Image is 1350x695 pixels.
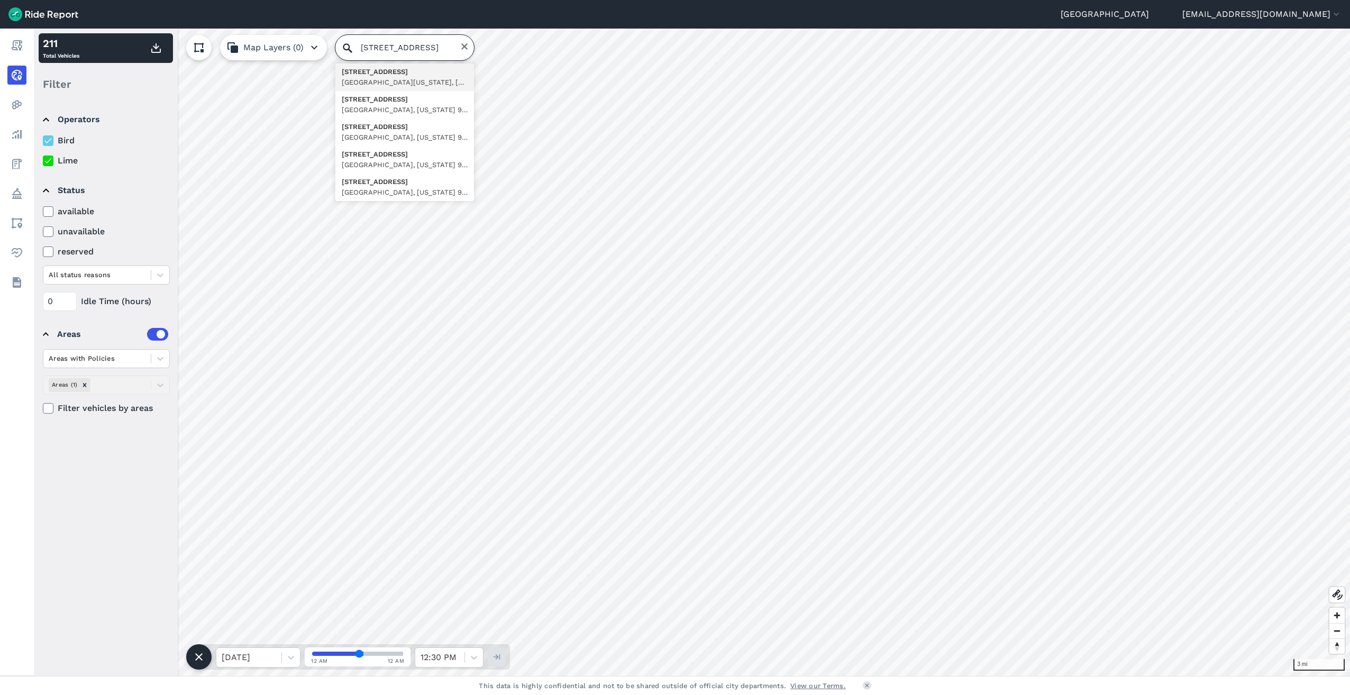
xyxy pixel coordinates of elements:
[43,105,168,134] summary: Operators
[43,35,79,51] div: 211
[1329,638,1345,654] button: Reset bearing to north
[43,205,170,218] label: available
[7,154,26,173] a: Fees
[43,245,170,258] label: reserved
[220,35,327,60] button: Map Layers (0)
[342,67,468,77] div: [STREET_ADDRESS]
[342,122,468,132] div: [STREET_ADDRESS]
[388,657,405,665] span: 12 AM
[460,42,469,51] button: Clear
[342,94,468,105] div: [STREET_ADDRESS]
[1061,8,1149,21] a: [GEOGRAPHIC_DATA]
[43,319,168,349] summary: Areas
[342,187,468,198] div: [GEOGRAPHIC_DATA], [US_STATE] 95678, [GEOGRAPHIC_DATA]
[8,7,78,21] img: Ride Report
[39,68,173,100] div: Filter
[57,328,168,341] div: Areas
[342,105,468,115] div: [GEOGRAPHIC_DATA], [US_STATE] 95818, [GEOGRAPHIC_DATA]
[342,160,468,170] div: [GEOGRAPHIC_DATA], [US_STATE] 95695, [GEOGRAPHIC_DATA]
[7,273,26,292] a: Datasets
[43,176,168,205] summary: Status
[311,657,328,665] span: 12 AM
[342,77,468,88] div: [GEOGRAPHIC_DATA][US_STATE], [GEOGRAPHIC_DATA]
[342,177,468,187] div: [STREET_ADDRESS]
[43,154,170,167] label: Lime
[1293,659,1345,671] div: 3 mi
[7,66,26,85] a: Realtime
[43,225,170,238] label: unavailable
[43,292,170,311] div: Idle Time (hours)
[342,132,468,143] div: [GEOGRAPHIC_DATA], [US_STATE] 95616, [GEOGRAPHIC_DATA]
[342,149,468,160] div: [STREET_ADDRESS]
[1329,608,1345,623] button: Zoom in
[7,214,26,233] a: Areas
[43,35,79,61] div: Total Vehicles
[7,36,26,55] a: Report
[7,95,26,114] a: Heatmaps
[7,184,26,203] a: Policy
[335,35,474,60] input: Search Location or Vehicles
[43,402,170,415] label: Filter vehicles by areas
[7,243,26,262] a: Health
[790,681,846,691] a: View our Terms.
[1182,8,1342,21] button: [EMAIL_ADDRESS][DOMAIN_NAME]
[34,29,1350,676] canvas: Map
[1329,623,1345,638] button: Zoom out
[43,134,170,147] label: Bird
[7,125,26,144] a: Analyze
